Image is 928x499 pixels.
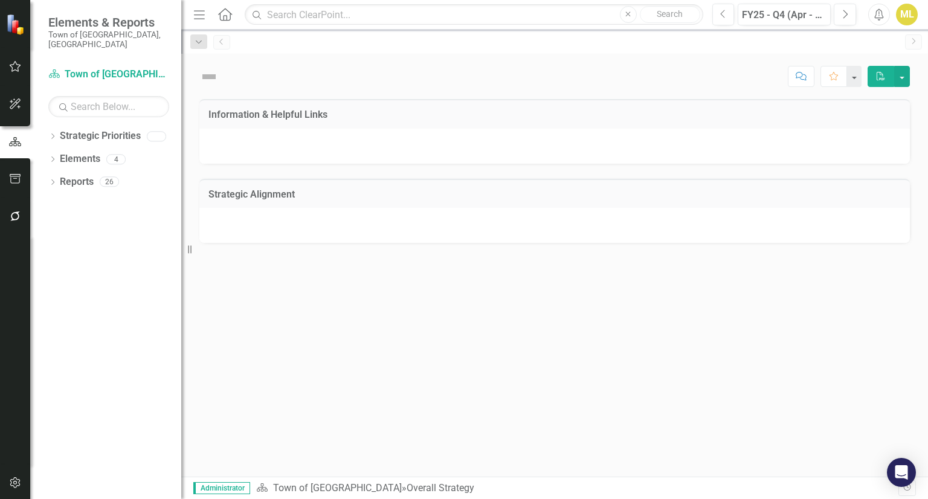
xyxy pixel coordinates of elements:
[273,482,402,494] a: Town of [GEOGRAPHIC_DATA]
[245,4,703,25] input: Search ClearPoint...
[60,129,141,143] a: Strategic Priorities
[6,14,27,35] img: ClearPoint Strategy
[256,481,898,495] div: »
[106,154,126,164] div: 4
[208,189,901,200] h3: Strategic Alignment
[742,8,826,22] div: FY25 - Q4 (Apr - Jun)
[48,68,169,82] a: Town of [GEOGRAPHIC_DATA]
[199,67,219,86] img: Not Defined
[407,482,474,494] div: Overall Strategy
[640,6,700,23] button: Search
[738,4,831,25] button: FY25 - Q4 (Apr - Jun)
[896,4,918,25] button: ML
[208,109,901,120] h3: Information & Helpful Links
[657,9,683,19] span: Search
[193,482,250,494] span: Administrator
[48,96,169,117] input: Search Below...
[887,458,916,487] div: Open Intercom Messenger
[48,30,169,50] small: Town of [GEOGRAPHIC_DATA], [GEOGRAPHIC_DATA]
[60,152,100,166] a: Elements
[60,175,94,189] a: Reports
[48,15,169,30] span: Elements & Reports
[100,177,119,187] div: 26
